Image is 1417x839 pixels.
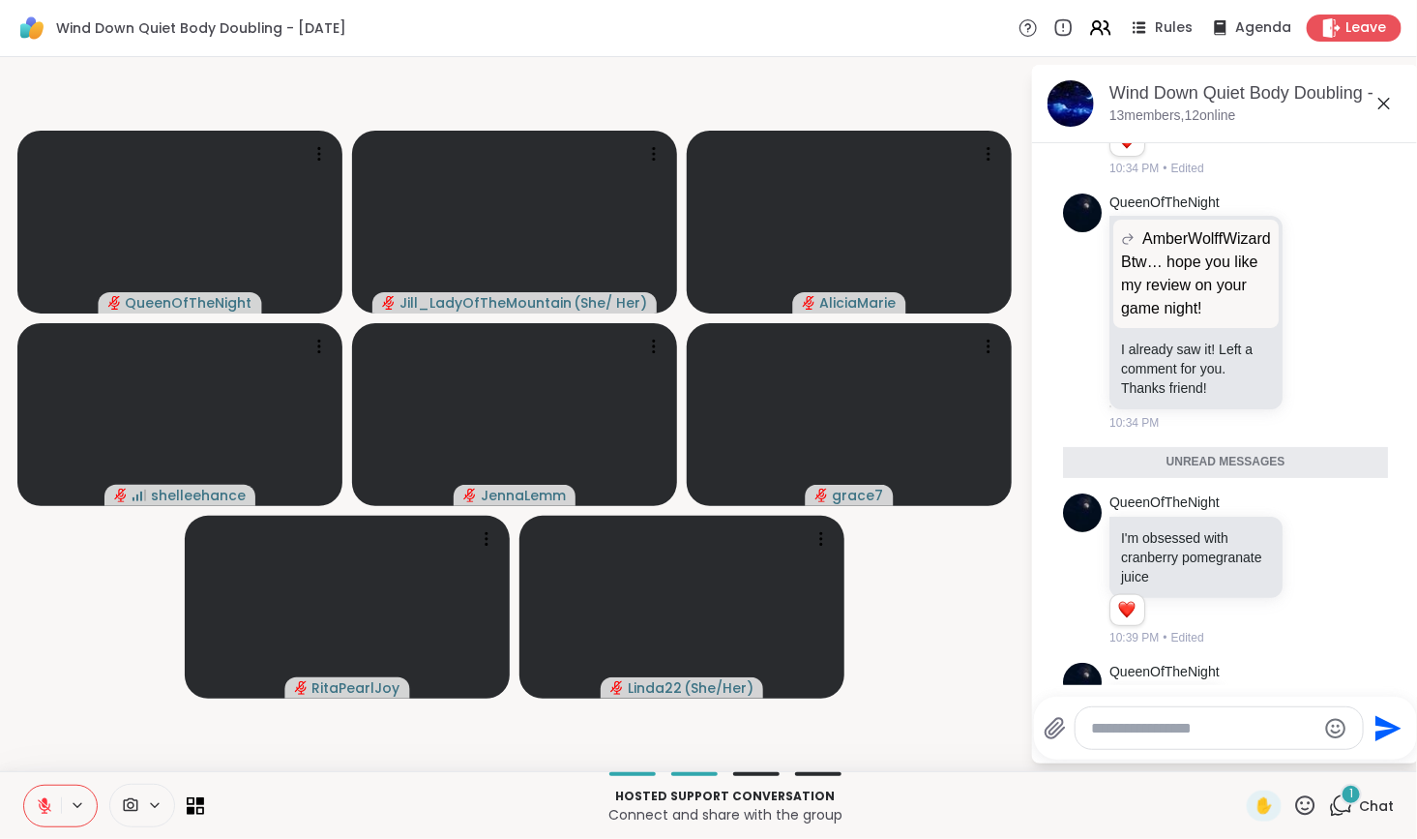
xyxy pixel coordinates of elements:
[1109,160,1159,177] span: 10:34 PM
[1109,106,1236,126] p: 13 members, 12 online
[803,296,816,310] span: audio-muted
[1235,18,1291,38] span: Agenda
[628,678,682,698] span: Linda22
[1063,194,1102,232] img: https://sharewell-space-live.sfo3.digitaloceanspaces.com/user-generated/d7277878-0de6-43a2-a937-4...
[1364,706,1407,750] button: Send
[1121,528,1271,586] p: I'm obsessed with cranberry pomegranate juice
[108,296,122,310] span: audio-muted
[684,678,753,698] span: ( She/Her )
[1171,629,1204,646] span: Edited
[1345,18,1386,38] span: Leave
[151,486,246,505] span: shelleehance
[1109,414,1159,432] span: 10:34 PM
[1121,340,1271,398] p: I already saw it! Left a comment for you. Thanks friend!
[382,296,396,310] span: audio-muted
[1110,595,1144,626] div: Reaction list
[1109,629,1159,646] span: 10:39 PM
[1048,80,1094,127] img: Wind Down Quiet Body Doubling - Tuesday, Sep 09
[1109,494,1220,513] a: QueenOfTheNight
[114,489,128,502] span: audio-muted
[295,681,309,695] span: audio-muted
[1359,796,1394,816] span: Chat
[1163,160,1166,177] span: •
[1063,663,1102,702] img: https://sharewell-space-live.sfo3.digitaloceanspaces.com/user-generated/d7277878-0de6-43a2-a937-4...
[1163,629,1166,646] span: •
[1116,133,1137,148] button: Reactions: love
[1091,719,1316,738] textarea: Type your message
[1109,663,1220,682] a: QueenOfTheNight
[1109,81,1403,105] div: Wind Down Quiet Body Doubling - [DATE]
[1063,447,1388,478] div: Unread messages
[126,293,252,313] span: QueenOfTheNight
[1349,786,1353,802] span: 1
[833,486,884,505] span: grace7
[815,489,829,502] span: audio-muted
[216,788,1235,805] p: Hosted support conversation
[1116,603,1137,618] button: Reactions: love
[312,678,400,698] span: RitaPearlJoy
[463,489,477,502] span: audio-muted
[610,681,624,695] span: audio-muted
[1121,251,1271,320] p: Btw… hope you like my review on your game night!
[574,293,647,313] span: ( She/ Her )
[216,805,1235,824] p: Connect and share with the group
[56,18,346,38] span: Wind Down Quiet Body Doubling - [DATE]
[1155,18,1193,38] span: Rules
[481,486,566,505] span: JennaLemm
[1255,794,1274,818] span: ✋
[1324,717,1347,740] button: Emoji picker
[399,293,572,313] span: Jill_LadyOfTheMountain
[1109,194,1220,213] a: QueenOfTheNight
[1063,494,1102,532] img: https://sharewell-space-live.sfo3.digitaloceanspaces.com/user-generated/d7277878-0de6-43a2-a937-4...
[1142,227,1271,251] span: AmberWolffWizard
[1171,160,1204,177] span: Edited
[820,293,897,313] span: AliciaMarie
[15,12,48,45] img: ShareWell Logomark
